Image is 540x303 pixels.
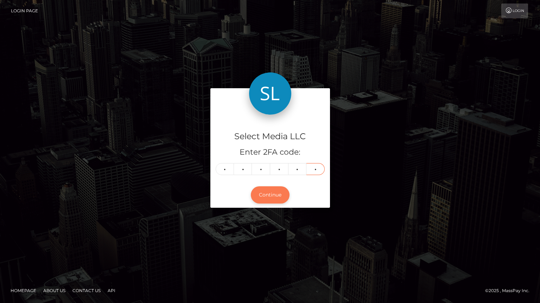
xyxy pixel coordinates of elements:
a: Login Page [11,4,38,18]
h5: Enter 2FA code: [216,147,325,158]
a: Homepage [8,285,39,296]
a: About Us [40,285,68,296]
div: © 2025 , MassPay Inc. [485,287,535,295]
h4: Select Media LLC [216,130,325,143]
a: Contact Us [70,285,103,296]
img: Select Media LLC [249,72,291,115]
button: Continue [251,186,290,204]
a: Login [501,4,528,18]
a: API [105,285,118,296]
